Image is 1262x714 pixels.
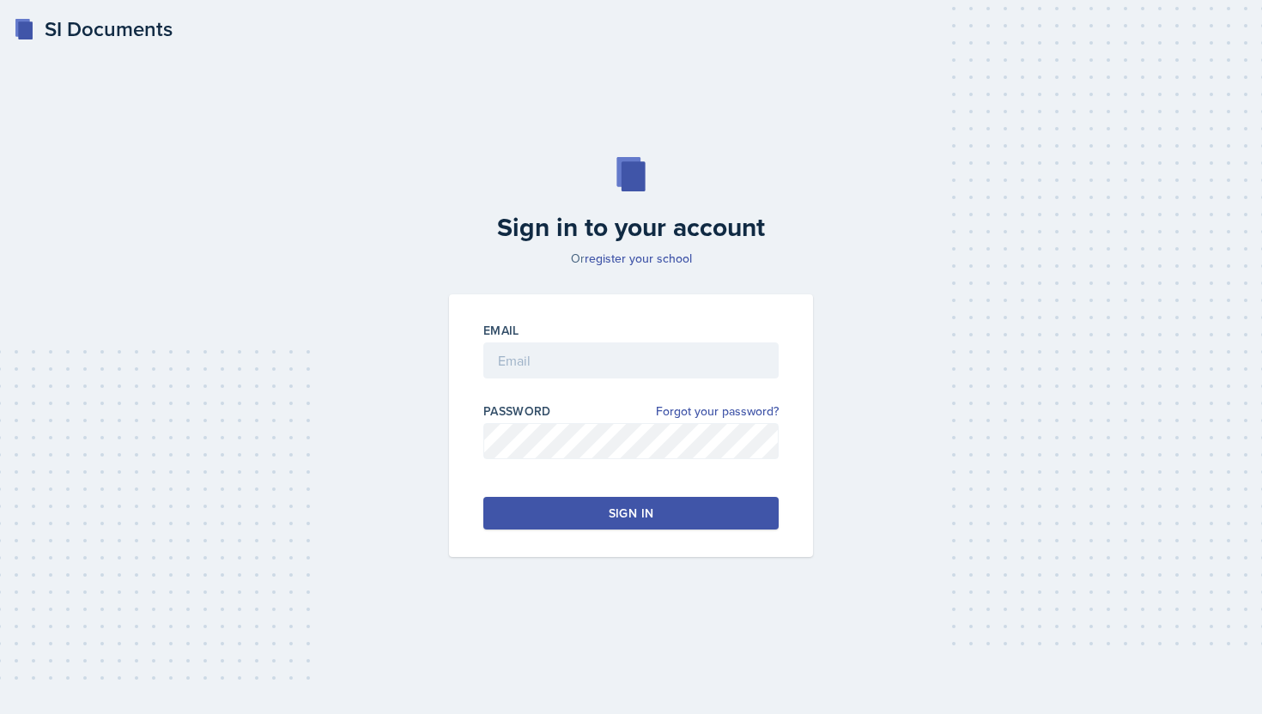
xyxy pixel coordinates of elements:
label: Password [483,402,551,420]
button: Sign in [483,497,779,529]
a: Forgot your password? [656,402,779,421]
h2: Sign in to your account [439,212,823,243]
label: Email [483,322,519,339]
p: Or [439,250,823,267]
input: Email [483,342,779,378]
a: register your school [585,250,692,267]
a: SI Documents [14,14,173,45]
div: Sign in [609,505,653,522]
